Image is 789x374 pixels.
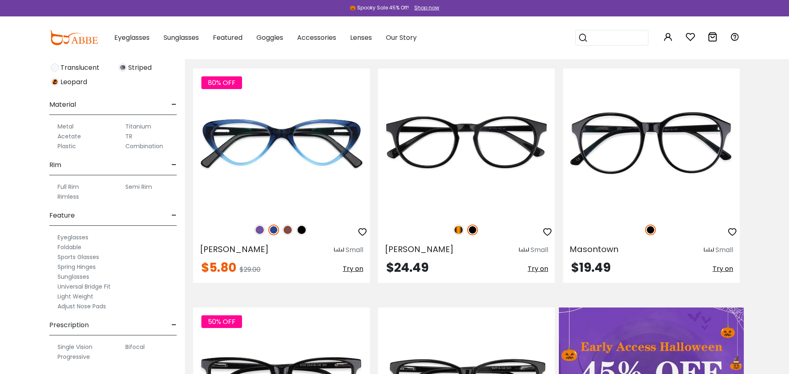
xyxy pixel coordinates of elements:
span: Try on [528,264,548,273]
label: Bifocal [125,342,145,352]
span: [PERSON_NAME] [385,243,454,255]
span: Rim [49,155,61,175]
img: Blue Hannah - Acetate ,Universal Bridge Fit [193,69,370,216]
label: Sunglasses [58,272,89,282]
label: Acetate [58,131,81,141]
span: Our Story [386,33,417,42]
span: Try on [713,264,733,273]
button: Try on [343,262,363,276]
img: size ruler [704,247,714,253]
button: Try on [713,262,733,276]
span: $29.00 [240,265,261,274]
span: 80% OFF [201,76,242,89]
span: - [171,95,177,115]
span: Sunglasses [164,33,199,42]
span: Lenses [350,33,372,42]
button: Try on [528,262,548,276]
img: Tortoise [453,225,464,235]
label: Foldable [58,242,81,252]
span: Goggles [256,33,283,42]
label: Sports Glasses [58,252,99,262]
img: Purple [254,225,265,235]
label: Progressive [58,352,90,362]
span: Material [49,95,76,115]
a: Shop now [410,4,439,11]
label: Metal [58,122,74,131]
span: Feature [49,206,75,225]
span: - [171,155,177,175]
label: Universal Bridge Fit [58,282,111,291]
span: Leopard [60,77,87,87]
span: Accessories [297,33,336,42]
img: Black Holly Grove - Acetate ,Universal Bridge Fit [378,69,555,216]
span: - [171,315,177,335]
span: $19.49 [571,259,611,276]
label: Combination [125,141,163,151]
div: Shop now [414,4,439,11]
img: Black Masontown - Acetate ,Universal Bridge Fit [563,69,740,216]
span: Striped [128,63,152,73]
div: Small [531,245,548,255]
span: Eyeglasses [114,33,150,42]
img: Black [467,225,478,235]
img: Black [296,225,307,235]
label: Eyeglasses [58,232,88,242]
label: Spring Hinges [58,262,96,272]
img: size ruler [334,247,344,253]
span: Try on [343,264,363,273]
img: Striped [119,64,127,71]
label: Plastic [58,141,76,151]
span: - [171,206,177,225]
div: Small [346,245,363,255]
img: Brown [282,225,293,235]
label: Rimless [58,192,79,202]
span: Prescription [49,315,89,335]
span: [PERSON_NAME] [200,243,269,255]
span: $24.49 [386,259,429,276]
label: Light Weight [58,291,93,301]
label: Adjust Nose Pads [58,301,106,311]
span: Featured [213,33,242,42]
div: 🎃 Spooky Sale 45% Off! [350,4,409,11]
span: Translucent [60,63,99,73]
label: Single Vision [58,342,92,352]
img: Leopard [51,78,59,86]
div: Small [715,245,733,255]
span: $5.80 [201,259,236,276]
label: Titanium [125,122,151,131]
img: abbeglasses.com [49,30,98,45]
span: Masontown [570,243,618,255]
label: TR [125,131,132,141]
label: Semi Rim [125,182,152,192]
span: 50% OFF [201,315,242,328]
img: Blue [268,225,279,235]
img: size ruler [519,247,529,253]
img: Black [645,225,656,235]
img: Translucent [51,64,59,71]
label: Full Rim [58,182,79,192]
